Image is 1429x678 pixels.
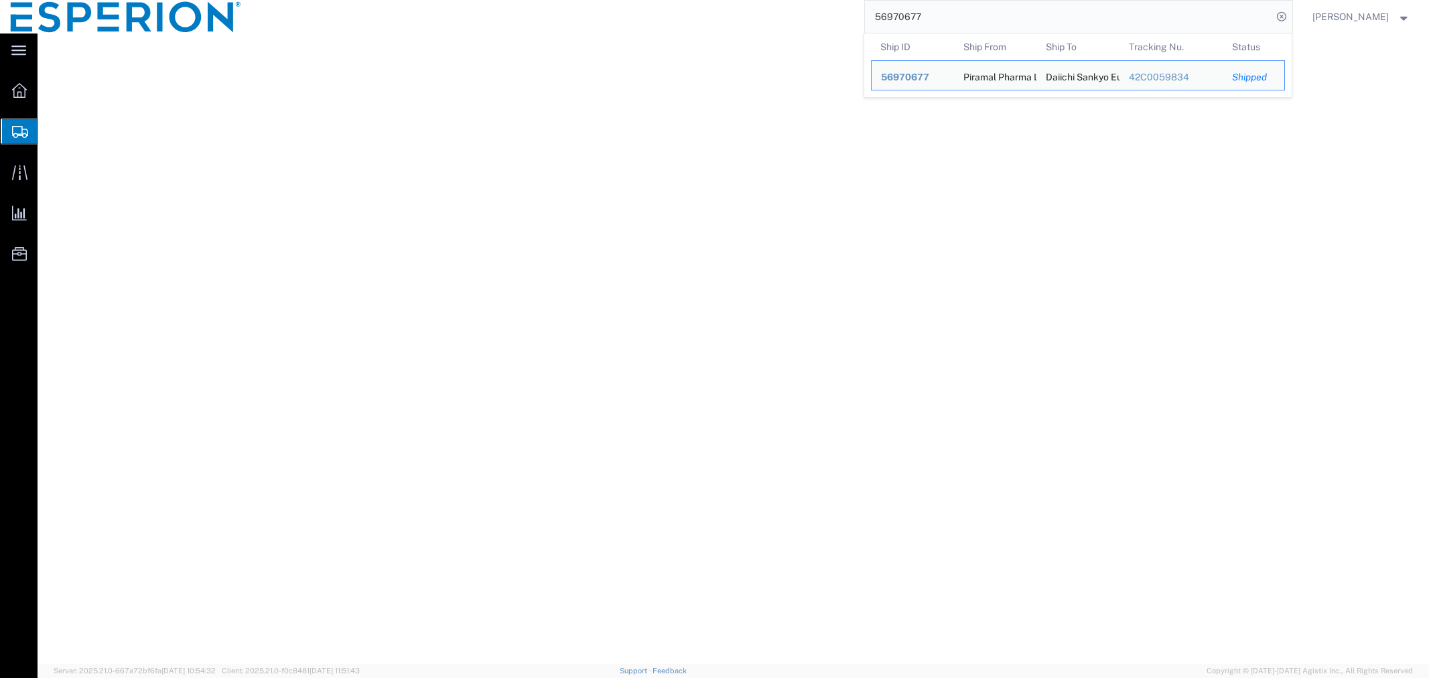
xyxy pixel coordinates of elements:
[38,33,1429,664] iframe: FS Legacy Container
[1046,61,1110,90] div: Daiichi Sankyo Europe GmbH
[1036,33,1119,60] th: Ship To
[881,72,929,82] span: 56970677
[1223,33,1285,60] th: Status
[881,70,945,84] div: 56970677
[1312,9,1389,24] span: Alexandra Breaux
[1207,665,1413,677] span: Copyright © [DATE]-[DATE] Agistix Inc., All Rights Reserved
[1232,70,1275,84] div: Shipped
[653,667,687,675] a: Feedback
[963,61,1027,90] div: Piramal Pharma Limited - PTP
[161,667,216,675] span: [DATE] 10:54:32
[871,33,1292,97] table: Search Results
[1119,33,1223,60] th: Tracking Nu.
[1312,9,1411,25] button: [PERSON_NAME]
[953,33,1036,60] th: Ship From
[222,667,360,675] span: Client: 2025.21.0-f0c8481
[620,667,653,675] a: Support
[871,33,954,60] th: Ship ID
[54,667,216,675] span: Server: 2025.21.0-667a72bf6fa
[865,1,1272,33] input: Search for shipment number, reference number
[310,667,360,675] span: [DATE] 11:51:43
[1128,70,1213,84] div: 42C0059834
